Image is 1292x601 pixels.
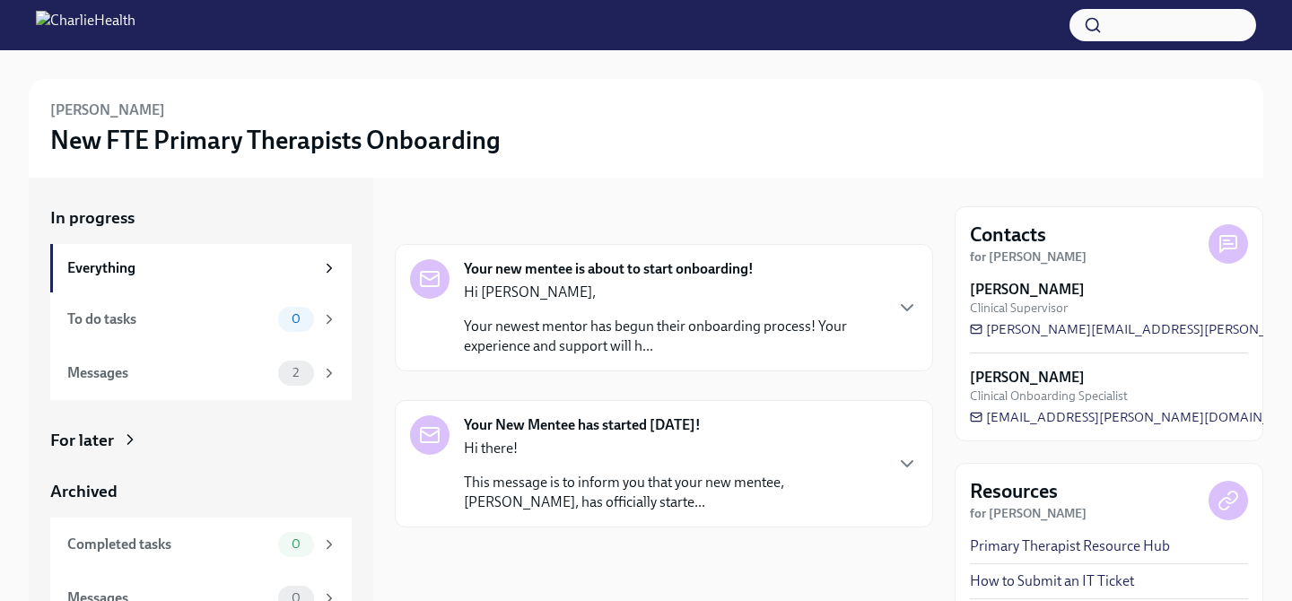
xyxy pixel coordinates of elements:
[281,312,311,326] span: 0
[36,11,135,39] img: CharlieHealth
[50,429,114,452] div: For later
[970,536,1170,556] a: Primary Therapist Resource Hub
[50,518,352,571] a: Completed tasks0
[464,283,882,302] p: Hi [PERSON_NAME],
[970,222,1046,248] h4: Contacts
[970,368,1085,388] strong: [PERSON_NAME]
[50,429,352,452] a: For later
[282,366,310,379] span: 2
[50,244,352,292] a: Everything
[67,258,314,278] div: Everything
[464,473,882,512] p: This message is to inform you that your new mentee, [PERSON_NAME], has officially starte...
[50,100,165,120] h6: [PERSON_NAME]
[281,537,311,551] span: 0
[464,317,882,356] p: Your newest mentor has begun their onboarding process! Your experience and support will h...
[970,249,1087,265] strong: for [PERSON_NAME]
[464,415,701,435] strong: Your New Mentee has started [DATE]!
[50,206,352,230] a: In progress
[50,480,352,503] a: Archived
[395,206,479,230] div: In progress
[464,439,882,458] p: Hi there!
[50,292,352,346] a: To do tasks0
[970,388,1128,405] span: Clinical Onboarding Specialist
[970,280,1085,300] strong: [PERSON_NAME]
[970,478,1058,505] h4: Resources
[67,535,271,554] div: Completed tasks
[50,124,501,156] h3: New FTE Primary Therapists Onboarding
[970,571,1134,591] a: How to Submit an IT Ticket
[67,309,271,329] div: To do tasks
[970,300,1068,317] span: Clinical Supervisor
[67,363,271,383] div: Messages
[970,506,1087,521] strong: for [PERSON_NAME]
[50,346,352,400] a: Messages2
[464,259,754,279] strong: Your new mentee is about to start onboarding!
